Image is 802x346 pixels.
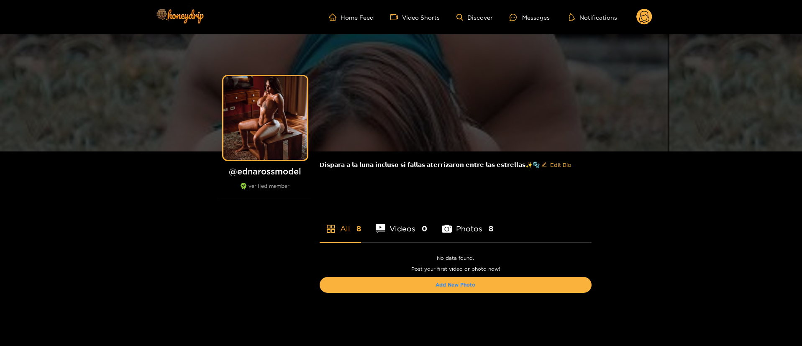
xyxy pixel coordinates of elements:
h1: @ ednarossmodel [219,166,311,177]
div: 𝗗𝗶𝘀𝗽𝗮𝗿𝗮 𝗮 𝗹𝗮 𝗹𝘂𝗻𝗮 𝗶𝗻𝗰𝗹𝘂𝘀𝗼 𝘀𝗶 𝗳𝗮𝗹𝗹𝗮𝘀 𝗮𝘁𝗲𝗿𝗿𝗶𝘇𝗮𝗿𝗼𝗻 𝗲𝗻𝘁𝗿𝗲 𝗹𝗮𝘀 𝗲𝘀𝘁𝗿𝗲𝗹𝗹𝗮𝘀✨🫧 [320,151,592,178]
span: 8 [489,223,493,234]
span: video-camera [390,13,402,21]
button: editEdit Bio [540,158,573,172]
li: Photos [442,205,493,242]
button: Add New Photo [320,277,592,293]
div: Messages [510,13,550,22]
a: Video Shorts [390,13,440,21]
span: Edit Bio [550,161,571,169]
div: verified member [219,183,311,198]
p: No data found. [320,255,592,261]
a: Discover [456,14,493,21]
span: 8 [356,223,361,234]
li: Videos [376,205,428,242]
button: Notifications [566,13,620,21]
a: Add New Photo [436,282,475,287]
li: All [320,205,361,242]
span: home [329,13,341,21]
a: Home Feed [329,13,374,21]
span: appstore [326,224,336,234]
p: Post your first video or photo now! [320,266,592,272]
span: edit [541,162,547,168]
span: 0 [422,223,427,234]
